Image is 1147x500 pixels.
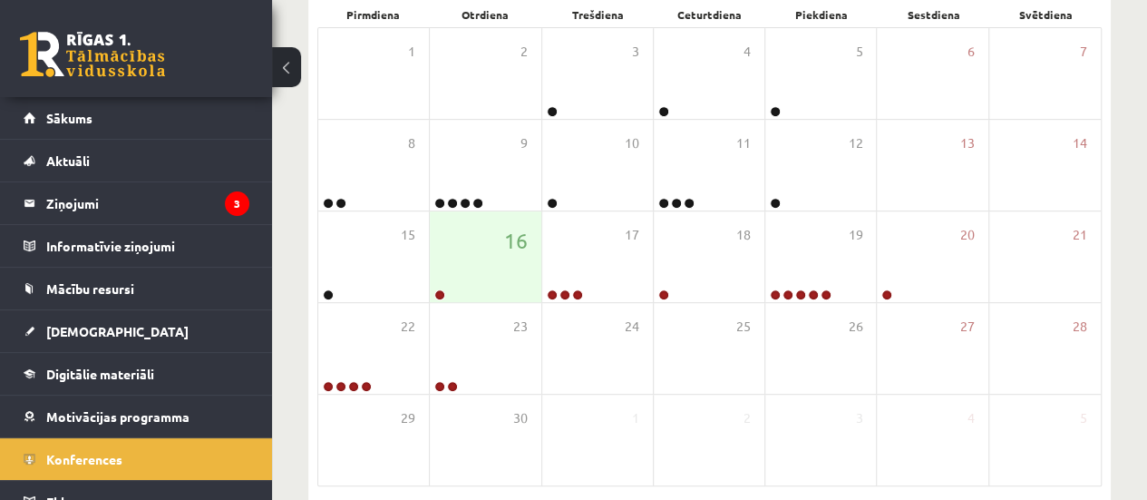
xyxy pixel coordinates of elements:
[1073,317,1087,337] span: 28
[24,396,249,437] a: Motivācijas programma
[24,268,249,309] a: Mācību resursi
[625,317,639,337] span: 24
[408,42,415,62] span: 1
[855,42,862,62] span: 5
[24,182,249,224] a: Ziņojumi3
[401,225,415,245] span: 15
[960,317,975,337] span: 27
[24,310,249,352] a: [DEMOGRAPHIC_DATA]
[46,323,189,339] span: [DEMOGRAPHIC_DATA]
[848,225,862,245] span: 19
[24,438,249,480] a: Konferences
[848,133,862,153] span: 12
[430,2,542,27] div: Otrdiena
[625,133,639,153] span: 10
[848,317,862,337] span: 26
[504,225,528,256] span: 16
[46,366,154,382] span: Digitālie materiāli
[960,225,975,245] span: 20
[46,152,90,169] span: Aktuāli
[736,317,751,337] span: 25
[765,2,878,27] div: Piekdiena
[401,408,415,428] span: 29
[46,280,134,297] span: Mācību resursi
[24,140,249,181] a: Aktuāli
[46,451,122,467] span: Konferences
[1080,42,1087,62] span: 7
[513,317,528,337] span: 23
[520,42,528,62] span: 2
[625,225,639,245] span: 17
[401,317,415,337] span: 22
[960,133,975,153] span: 13
[46,110,92,126] span: Sākums
[46,225,249,267] legend: Informatīvie ziņojumi
[1080,408,1087,428] span: 5
[513,408,528,428] span: 30
[744,408,751,428] span: 2
[654,2,766,27] div: Ceturtdiena
[1073,225,1087,245] span: 21
[24,225,249,267] a: Informatīvie ziņojumi
[46,182,249,224] legend: Ziņojumi
[225,191,249,216] i: 3
[878,2,990,27] div: Sestdiena
[24,97,249,139] a: Sākums
[46,408,190,425] span: Motivācijas programma
[317,2,430,27] div: Pirmdiena
[744,42,751,62] span: 4
[520,133,528,153] span: 9
[20,32,165,77] a: Rīgas 1. Tālmācības vidusskola
[24,353,249,395] a: Digitālie materiāli
[408,133,415,153] span: 8
[855,408,862,428] span: 3
[967,408,975,428] span: 4
[1073,133,1087,153] span: 14
[632,408,639,428] span: 1
[736,133,751,153] span: 11
[967,42,975,62] span: 6
[632,42,639,62] span: 3
[541,2,654,27] div: Trešdiena
[736,225,751,245] span: 18
[989,2,1102,27] div: Svētdiena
